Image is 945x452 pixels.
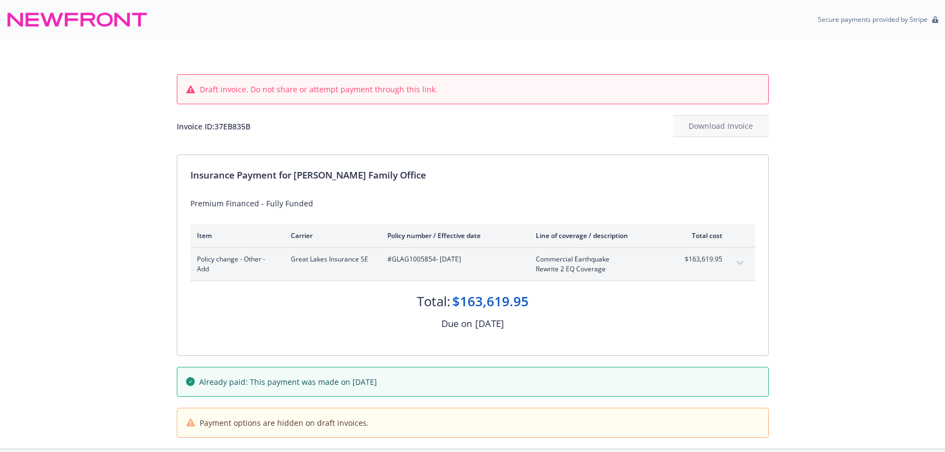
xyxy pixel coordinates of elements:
[291,254,370,264] span: Great Lakes Insurance SE
[200,84,438,95] span: Draft invoice. Do not share or attempt payment through this link.
[452,292,529,311] div: $163,619.95
[291,231,370,240] div: Carrier
[197,254,273,274] span: Policy change - Other - Add
[387,231,518,240] div: Policy number / Effective date
[536,254,664,264] span: Commercial Earthquake
[681,254,722,264] span: $163,619.95
[441,317,472,331] div: Due on
[177,121,250,132] div: Invoice ID: 37EB835B
[673,116,769,136] div: Download Invoice
[731,254,749,272] button: expand content
[199,376,377,388] span: Already paid: This payment was made on [DATE]
[417,292,450,311] div: Total:
[818,15,928,24] p: Secure payments provided by Stripe
[200,417,369,429] span: Payment options are hidden on draft invoices.
[673,115,769,137] button: Download Invoice
[197,231,273,240] div: Item
[387,254,518,264] span: #GLAG1005854 - [DATE]
[190,168,755,182] div: Insurance Payment for [PERSON_NAME] Family Office
[536,231,664,240] div: Line of coverage / description
[681,231,722,240] div: Total cost
[536,254,664,274] span: Commercial EarthquakeRewrite 2 EQ Coverage
[475,317,504,331] div: [DATE]
[190,248,755,281] div: Policy change - Other - AddGreat Lakes Insurance SE#GLAG1005854- [DATE]Commercial EarthquakeRewri...
[536,264,664,274] span: Rewrite 2 EQ Coverage
[190,198,755,209] div: Premium Financed - Fully Funded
